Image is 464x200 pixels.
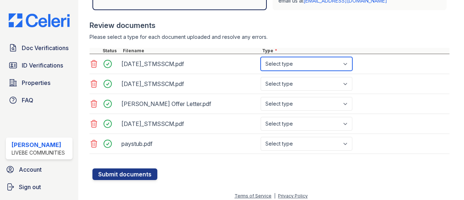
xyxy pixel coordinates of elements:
[6,75,72,90] a: Properties
[3,13,75,27] img: CE_Logo_Blue-a8612792a0a2168367f1c8372b55b34899dd931a85d93a1a3d3e32e68fde9ad4.png
[22,61,63,70] span: ID Verifications
[90,33,449,41] div: Please select a type for each document uploaded and resolve any errors.
[3,180,75,194] a: Sign out
[12,140,65,149] div: [PERSON_NAME]
[101,48,121,54] div: Status
[22,96,33,105] span: FAQ
[90,20,449,30] div: Review documents
[92,168,157,180] button: Submit documents
[235,193,272,199] a: Terms of Service
[121,138,258,150] div: paystub.pdf
[121,48,261,54] div: Filename
[6,41,72,55] a: Doc Verifications
[278,193,308,199] a: Privacy Policy
[19,165,42,174] span: Account
[19,183,41,191] span: Sign out
[22,78,50,87] span: Properties
[3,162,75,177] a: Account
[121,118,258,130] div: [DATE]_STMSSCM.pdf
[121,78,258,90] div: [DATE]_STMSSCM.pdf
[274,193,275,199] div: |
[6,58,72,73] a: ID Verifications
[121,58,258,70] div: [DATE]_STMSSCM.pdf
[22,44,69,52] span: Doc Verifications
[12,149,65,156] div: LiveBe Communities
[121,98,258,110] div: [PERSON_NAME] Offer Letter.pdf
[261,48,449,54] div: Type
[6,93,72,107] a: FAQ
